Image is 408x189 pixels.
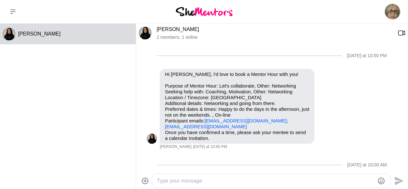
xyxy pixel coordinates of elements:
[347,162,387,168] div: [DATE] at 10:00 AM
[147,133,157,144] div: Pretti Amin
[165,130,309,141] p: Once you have confirmed a time, please ask your mentee to send a calendar invitation.
[347,53,387,58] div: [DATE] at 10:50 PM
[157,177,374,185] textarea: Type your message
[157,26,199,32] a: [PERSON_NAME]
[139,26,152,39] div: Pretti Amin
[157,35,393,40] p: 2 members , 1 online
[391,173,405,188] button: Send
[204,118,286,123] a: [EMAIL_ADDRESS][DOMAIN_NAME]
[3,27,15,40] img: P
[18,31,61,37] span: [PERSON_NAME]
[385,4,400,19] img: Sharon Williams
[147,133,157,144] img: P
[165,71,309,77] p: Hi [PERSON_NAME], I'd love to book a Mentor Hour with you!
[160,144,192,150] span: [PERSON_NAME]
[193,144,227,150] time: 2025-08-22T12:50:45.735Z
[139,26,152,39] img: P
[176,7,233,16] img: She Mentors Logo
[3,27,15,40] div: Pretti Amin
[165,124,247,129] a: [EMAIL_ADDRESS][DOMAIN_NAME]
[377,177,385,185] button: Emoji picker
[165,83,309,130] p: Purpose of Mentor Hour: Let's collaborate, Other: Networking Seeking help with: Coaching, Motivat...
